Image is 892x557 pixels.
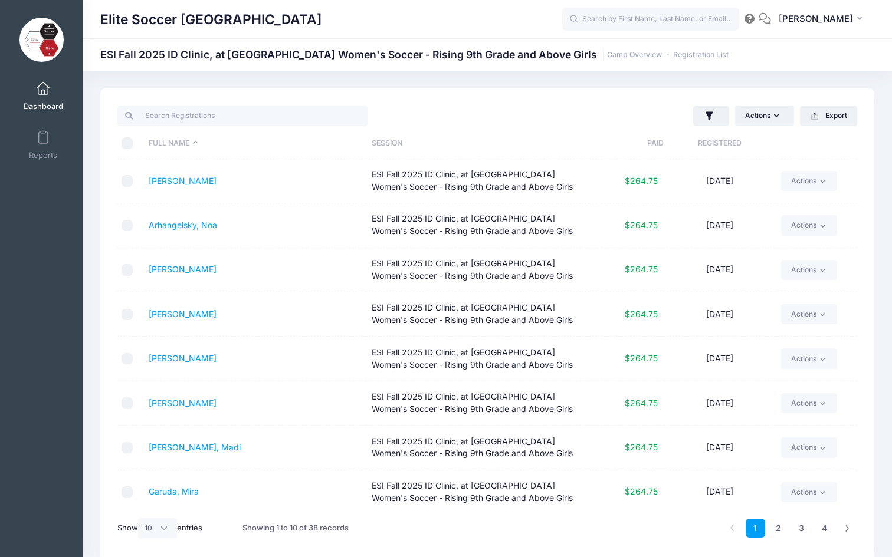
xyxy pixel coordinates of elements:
[781,348,837,368] a: Actions
[242,515,349,542] div: Showing 1 to 10 of 38 records
[625,398,658,408] span: $264.75
[100,6,322,33] h1: Elite Soccer [GEOGRAPHIC_DATA]
[800,106,857,126] button: Export
[29,150,57,160] span: Reports
[138,518,177,538] select: Showentries
[779,12,853,25] span: [PERSON_NAME]
[589,128,664,159] th: Paid: activate to sort column ascending
[625,309,658,319] span: $264.75
[781,437,837,457] a: Actions
[366,337,589,381] td: ESI Fall 2025 ID Clinic, at [GEOGRAPHIC_DATA] Women's Soccer - Rising 9th Grade and Above Girls
[366,159,589,203] td: ESI Fall 2025 ID Clinic, at [GEOGRAPHIC_DATA] Women's Soccer - Rising 9th Grade and Above Girls
[735,106,794,126] button: Actions
[781,393,837,413] a: Actions
[366,248,589,292] td: ESI Fall 2025 ID Clinic, at [GEOGRAPHIC_DATA] Women's Soccer - Rising 9th Grade and Above Girls
[366,381,589,426] td: ESI Fall 2025 ID Clinic, at [GEOGRAPHIC_DATA] Women's Soccer - Rising 9th Grade and Above Girls
[625,486,658,496] span: $264.75
[664,159,775,203] td: [DATE]
[781,171,837,191] a: Actions
[149,398,217,408] a: [PERSON_NAME]
[149,442,241,452] a: [PERSON_NAME], Madi
[366,203,589,248] td: ESI Fall 2025 ID Clinic, at [GEOGRAPHIC_DATA] Women's Soccer - Rising 9th Grade and Above Girls
[781,260,837,280] a: Actions
[366,292,589,337] td: ESI Fall 2025 ID Clinic, at [GEOGRAPHIC_DATA] Women's Soccer - Rising 9th Grade and Above Girls
[664,203,775,248] td: [DATE]
[664,248,775,292] td: [DATE]
[19,18,64,62] img: Elite Soccer Ithaca
[664,337,775,381] td: [DATE]
[664,292,775,337] td: [DATE]
[562,8,739,31] input: Search by First Name, Last Name, or Email...
[149,176,217,186] a: [PERSON_NAME]
[664,381,775,426] td: [DATE]
[792,519,811,538] a: 3
[149,309,217,319] a: [PERSON_NAME]
[625,264,658,274] span: $264.75
[771,6,874,33] button: [PERSON_NAME]
[815,519,834,538] a: 4
[781,482,837,502] a: Actions
[149,220,217,230] a: Arhangelsky, Noa
[746,519,765,538] a: 1
[149,264,217,274] a: [PERSON_NAME]
[149,486,199,496] a: Garuda, Mira
[117,518,202,538] label: Show entries
[625,220,658,230] span: $264.75
[664,426,775,470] td: [DATE]
[366,426,589,470] td: ESI Fall 2025 ID Clinic, at [GEOGRAPHIC_DATA] Women's Soccer - Rising 9th Grade and Above Girls
[24,101,63,111] span: Dashboard
[625,442,658,452] span: $264.75
[664,128,775,159] th: Registered: activate to sort column ascending
[15,124,71,166] a: Reports
[117,106,368,126] input: Search Registrations
[15,75,71,117] a: Dashboard
[100,48,729,61] h1: ESI Fall 2025 ID Clinic, at [GEOGRAPHIC_DATA] Women's Soccer - Rising 9th Grade and Above Girls
[625,176,658,186] span: $264.75
[781,304,837,324] a: Actions
[769,519,788,538] a: 2
[664,470,775,515] td: [DATE]
[625,353,658,363] span: $264.75
[143,128,366,159] th: Full Name: activate to sort column descending
[607,51,662,60] a: Camp Overview
[781,215,837,235] a: Actions
[366,128,589,159] th: Session: activate to sort column ascending
[366,470,589,515] td: ESI Fall 2025 ID Clinic, at [GEOGRAPHIC_DATA] Women's Soccer - Rising 9th Grade and Above Girls
[149,353,217,363] a: [PERSON_NAME]
[673,51,729,60] a: Registration List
